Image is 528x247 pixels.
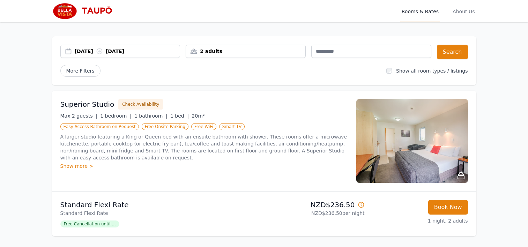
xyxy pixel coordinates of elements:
p: Standard Flexi Rate [60,200,261,210]
span: 1 bathroom | [134,113,168,119]
h3: Superior Studio [60,99,114,109]
span: More Filters [60,65,101,77]
p: Standard Flexi Rate [60,210,261,217]
span: Smart TV [219,123,245,130]
span: 1 bedroom | [100,113,132,119]
span: Free WiFi [191,123,216,130]
span: Free Cancellation until ... [60,220,119,227]
button: Check Availability [118,99,163,110]
button: Search [437,45,468,59]
label: Show all room types / listings [396,68,468,74]
p: NZD$236.50 [267,200,365,210]
div: [DATE] [DATE] [75,48,180,55]
div: Show more > [60,163,348,170]
span: 1 bed | [170,113,189,119]
div: 2 adults [186,48,305,55]
span: Easy Access Bathroom on Request [60,123,139,130]
span: Max 2 guests | [60,113,98,119]
span: 20m² [192,113,204,119]
button: Book Now [428,200,468,215]
p: A larger studio featuring a King or Queen bed with an ensuite bathroom with shower. These rooms o... [60,133,348,161]
p: 1 night, 2 adults [370,217,468,224]
img: Bella Vista Taupo [52,3,119,20]
span: Free Onsite Parking [142,123,188,130]
p: NZD$236.50 per night [267,210,365,217]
